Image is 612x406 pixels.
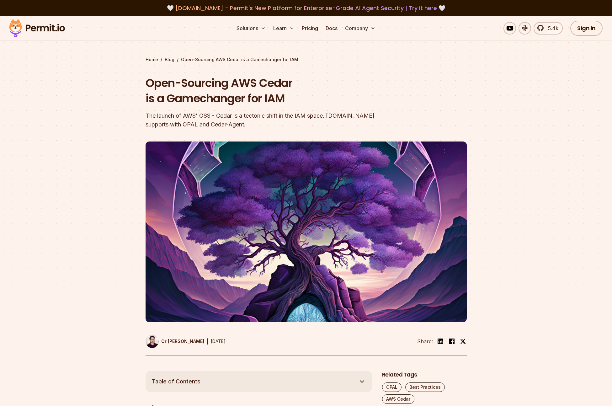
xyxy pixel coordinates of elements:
span: [DOMAIN_NAME] - Permit's New Platform for Enterprise-Grade AI Agent Security | [175,4,437,12]
p: Or [PERSON_NAME] [161,338,204,345]
a: Blog [165,56,174,63]
li: Share: [417,338,433,345]
a: Sign In [570,21,603,36]
img: facebook [448,338,455,345]
a: Docs [323,22,340,35]
button: Learn [271,22,297,35]
img: Open-Sourcing AWS Cedar is a Gamechanger for IAM [146,142,467,322]
div: The launch of AWS' OSS - Cedar is a tectonic shift in the IAM space. [DOMAIN_NAME] supports with ... [146,111,386,129]
div: 🤍 🤍 [15,4,597,13]
button: Solutions [234,22,268,35]
a: AWS Cedar [382,394,414,404]
img: twitter [460,338,466,345]
button: Company [343,22,378,35]
h2: Related Tags [382,371,467,379]
a: OPAL [382,382,402,392]
div: / / [146,56,467,63]
img: Permit logo [6,18,68,39]
a: Home [146,56,158,63]
a: Pricing [299,22,321,35]
button: Table of Contents [146,371,372,392]
a: Best Practices [405,382,445,392]
img: linkedin [437,338,444,345]
a: Try it here [409,4,437,12]
span: 5.4k [544,24,558,32]
div: | [207,338,208,345]
a: Or [PERSON_NAME] [146,335,204,348]
time: [DATE] [211,339,226,344]
a: 5.4k [534,22,563,35]
img: Or Weis [146,335,159,348]
h1: Open-Sourcing AWS Cedar is a Gamechanger for IAM [146,75,386,106]
span: Table of Contents [152,377,200,386]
